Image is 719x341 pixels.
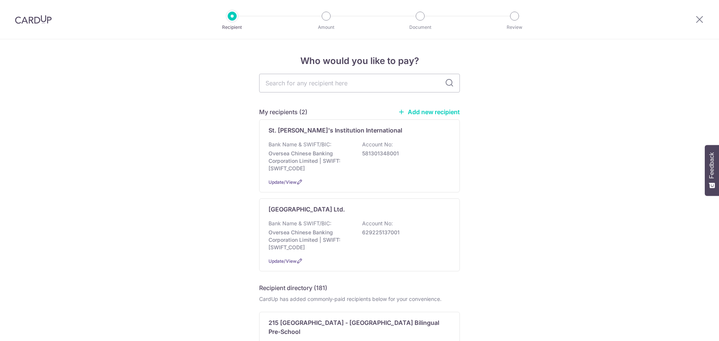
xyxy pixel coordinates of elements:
h5: Recipient directory (181) [259,283,327,292]
a: Update/View [269,258,297,264]
h4: Who would you like to pay? [259,54,460,68]
p: Bank Name & SWIFT/BIC: [269,141,331,148]
a: Add new recipient [398,108,460,116]
p: 215 [GEOGRAPHIC_DATA] - [GEOGRAPHIC_DATA] Bilingual Pre-School [269,318,442,336]
button: Feedback - Show survey [705,145,719,196]
p: Amount [298,24,354,31]
div: CardUp has added commonly-paid recipients below for your convenience. [259,295,460,303]
p: Document [392,24,448,31]
p: Bank Name & SWIFT/BIC: [269,220,331,227]
p: [GEOGRAPHIC_DATA] Ltd. [269,205,345,214]
span: Feedback [709,152,715,179]
p: Account No: [362,141,393,148]
a: Update/View [269,179,297,185]
iframe: Opens a widget where you can find more information [671,319,712,337]
p: 581301348001 [362,150,446,157]
p: Review [487,24,542,31]
p: Oversea Chinese Banking Corporation Limited | SWIFT: [SWIFT_CODE] [269,150,352,172]
img: CardUp [15,15,52,24]
p: Oversea Chinese Banking Corporation Limited | SWIFT: [SWIFT_CODE] [269,229,352,251]
p: St. [PERSON_NAME]'s Institution International [269,126,402,135]
p: 629225137001 [362,229,446,236]
h5: My recipients (2) [259,107,307,116]
input: Search for any recipient here [259,74,460,92]
p: Account No: [362,220,393,227]
p: Recipient [204,24,260,31]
